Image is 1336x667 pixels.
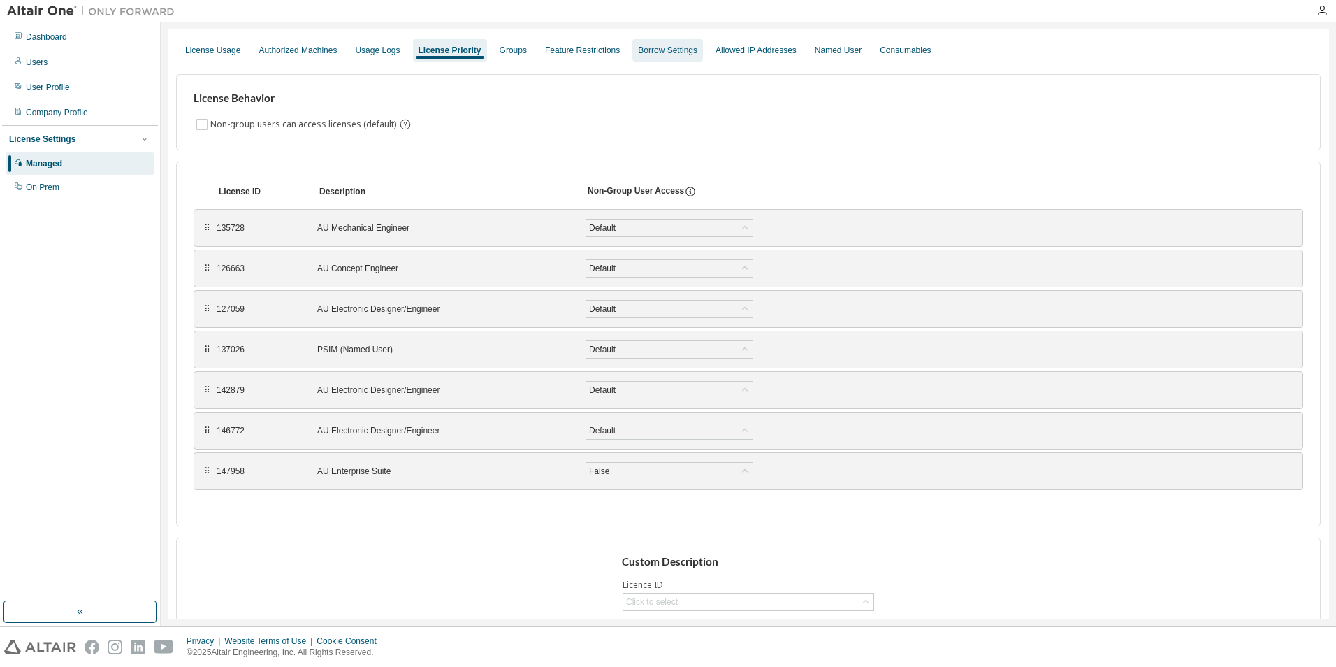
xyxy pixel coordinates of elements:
[355,45,400,56] div: Usage Logs
[622,555,876,569] h3: Custom Description
[317,466,569,477] div: AU Enterprise Suite
[317,263,569,274] div: AU Concept Engineer
[203,425,211,436] div: ⠿
[399,118,412,131] svg: By default any user not assigned to any group can access any license. Turn this setting off to di...
[623,617,874,629] label: License Description
[317,425,569,436] div: AU Electronic Designer/Engineer
[586,220,753,236] div: Default
[586,422,753,439] div: Default
[203,466,211,477] div: ⠿
[586,260,753,277] div: Default
[217,425,300,436] div: 146772
[154,640,174,654] img: youtube.svg
[217,344,300,355] div: 137026
[194,92,409,106] h3: License Behavior
[419,45,481,56] div: License Priority
[317,222,569,234] div: AU Mechanical Engineer
[203,344,211,355] div: ⠿
[210,116,399,133] label: Non-group users can access licenses (default)
[638,45,697,56] div: Borrow Settings
[545,45,620,56] div: Feature Restrictions
[217,222,300,234] div: 135728
[586,382,753,399] div: Default
[626,596,678,608] div: Click to select
[217,263,300,274] div: 126663
[187,636,224,647] div: Privacy
[187,647,385,659] p: © 2025 Altair Engineering, Inc. All Rights Reserved.
[26,31,67,43] div: Dashboard
[26,182,59,193] div: On Prem
[623,580,874,591] label: Licence ID
[203,263,211,274] div: ⠿
[219,186,303,197] div: License ID
[587,261,618,276] div: Default
[217,466,300,477] div: 147958
[587,423,618,438] div: Default
[26,82,70,93] div: User Profile
[131,640,145,654] img: linkedin.svg
[9,134,75,145] div: License Settings
[587,464,611,479] div: False
[26,158,62,169] div: Managed
[7,4,182,18] img: Altair One
[588,185,684,198] div: Non-Group User Access
[586,463,753,480] div: False
[317,636,384,647] div: Cookie Consent
[587,220,618,236] div: Default
[500,45,527,56] div: Groups
[586,341,753,358] div: Default
[4,640,76,654] img: altair_logo.svg
[716,45,797,56] div: Allowed IP Addresses
[203,222,211,234] div: ⠿
[26,107,88,118] div: Company Profile
[217,385,300,396] div: 142879
[203,303,211,315] div: ⠿
[623,594,873,610] div: Click to select
[317,385,569,396] div: AU Electronic Designer/Engineer
[587,382,618,398] div: Default
[815,45,862,56] div: Named User
[85,640,99,654] img: facebook.svg
[587,342,618,357] div: Default
[317,344,569,355] div: PSIM (Named User)
[880,45,931,56] div: Consumables
[586,301,753,317] div: Default
[317,303,569,315] div: AU Electronic Designer/Engineer
[185,45,240,56] div: License Usage
[26,57,48,68] div: Users
[108,640,122,654] img: instagram.svg
[203,385,211,396] div: ⠿
[217,303,300,315] div: 127059
[587,301,618,317] div: Default
[319,186,571,197] div: Description
[224,636,317,647] div: Website Terms of Use
[259,45,337,56] div: Authorized Machines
